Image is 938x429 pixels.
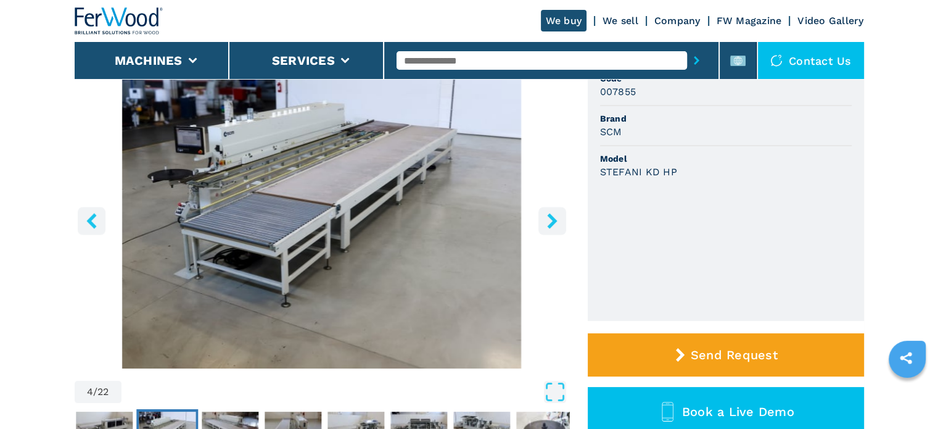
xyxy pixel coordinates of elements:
[125,381,566,403] button: Open Fullscreen
[691,348,778,362] span: Send Request
[75,69,569,369] div: Go to Slide 4
[654,15,701,27] a: Company
[600,165,677,179] h3: STEFANI KD HP
[758,42,864,79] div: Contact us
[603,15,638,27] a: We sell
[682,404,794,419] span: Book a Live Demo
[538,207,566,235] button: right-button
[78,207,105,235] button: left-button
[687,46,706,75] button: submit-button
[797,15,863,27] a: Video Gallery
[891,343,921,373] a: sharethis
[115,53,183,68] button: Machines
[272,53,335,68] button: Services
[97,387,109,397] span: 22
[93,387,97,397] span: /
[75,69,569,369] img: Single Edgebanders SCM STEFANI KD HP
[600,112,852,125] span: Brand
[600,125,622,139] h3: SCM
[717,15,782,27] a: FW Magazine
[87,387,93,397] span: 4
[541,10,587,31] a: We buy
[75,7,163,35] img: Ferwood
[588,333,864,377] button: Send Request
[770,54,783,67] img: Contact us
[600,85,636,99] h3: 007855
[886,373,929,420] iframe: Chat
[600,152,852,165] span: Model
